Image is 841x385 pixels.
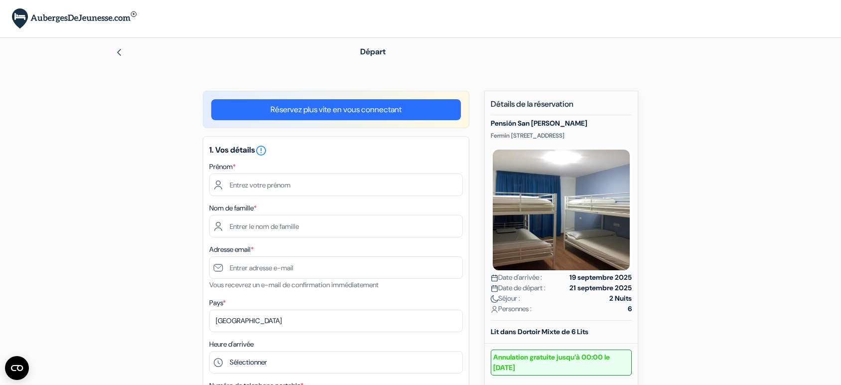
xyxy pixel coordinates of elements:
[491,132,632,140] p: Fermín [STREET_ADDRESS]
[209,244,254,255] label: Adresse email
[628,304,632,314] strong: 6
[211,99,461,120] a: Réservez plus vite en vous connectant
[255,145,267,157] i: error_outline
[491,350,632,376] small: Annulation gratuite jusqu’à 00:00 le [DATE]
[209,215,463,237] input: Entrer le nom de famille
[491,327,588,336] b: Lit dans Dortoir Mixte de 6 Lits
[209,162,236,172] label: Prénom
[569,272,632,283] strong: 19 septembre 2025
[12,8,137,29] img: AubergesDeJeunesse.com
[491,99,632,115] h5: Détails de la réservation
[491,285,498,292] img: calendar.svg
[209,298,226,308] label: Pays
[491,272,542,283] span: Date d'arrivée :
[491,304,532,314] span: Personnes :
[360,46,386,57] span: Départ
[255,145,267,155] a: error_outline
[209,145,463,157] h5: 1. Vos détails
[569,283,632,293] strong: 21 septembre 2025
[609,293,632,304] strong: 2 Nuits
[491,274,498,282] img: calendar.svg
[5,356,29,380] button: Ouvrir le widget CMP
[491,283,546,293] span: Date de départ :
[491,119,632,128] h5: Pensión San [PERSON_NAME]
[209,256,463,279] input: Entrer adresse e-mail
[491,295,498,303] img: moon.svg
[209,174,463,196] input: Entrez votre prénom
[209,203,257,213] label: Nom de famille
[491,293,520,304] span: Séjour :
[209,339,254,350] label: Heure d'arrivée
[115,48,123,56] img: left_arrow.svg
[491,306,498,313] img: user_icon.svg
[209,280,379,289] small: Vous recevrez un e-mail de confirmation immédiatement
